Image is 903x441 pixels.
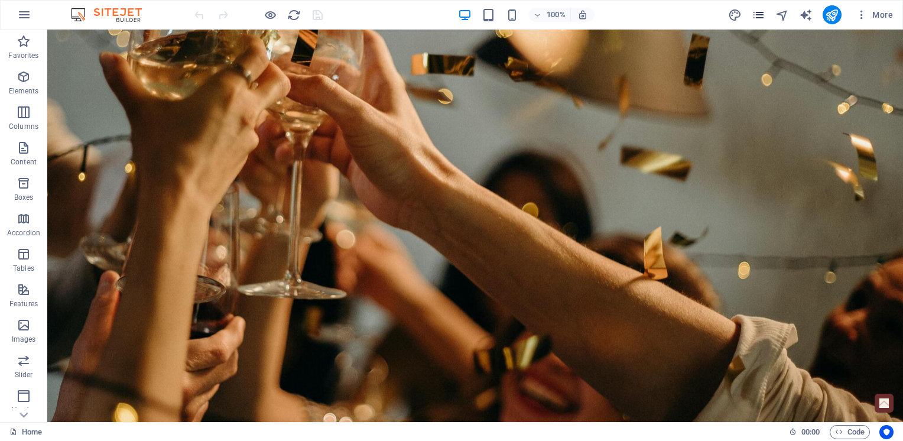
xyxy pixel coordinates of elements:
button: design [728,8,742,22]
p: Elements [9,86,39,96]
p: Slider [15,370,33,380]
h6: 100% [547,8,566,22]
a: Click to cancel selection. Double-click to open Pages [9,425,42,439]
span: : [810,427,811,436]
i: AI Writer [799,8,813,22]
p: Boxes [14,193,34,202]
p: Favorites [8,51,38,60]
img: Editor Logo [68,8,157,22]
button: navigator [775,8,790,22]
p: Images [12,335,36,344]
button: More [851,5,898,24]
button: text_generator [799,8,813,22]
p: Tables [13,264,34,273]
p: Content [11,157,37,167]
i: Reload page [287,8,301,22]
button: pages [752,8,766,22]
i: Design (Ctrl+Alt+Y) [728,8,742,22]
p: Header [12,406,35,415]
i: On resize automatically adjust zoom level to fit chosen device. [577,9,588,20]
span: Code [835,425,865,439]
span: 00 00 [801,425,820,439]
p: Columns [9,122,38,131]
h6: Session time [789,425,820,439]
p: Features [9,299,38,309]
span: More [856,9,893,21]
button: 100% [529,8,571,22]
button: Click here to leave preview mode and continue editing [263,8,277,22]
button: publish [823,5,842,24]
button: Usercentrics [879,425,894,439]
i: Publish [825,8,839,22]
button: Code [830,425,870,439]
button: reload [287,8,301,22]
p: Accordion [7,228,40,238]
